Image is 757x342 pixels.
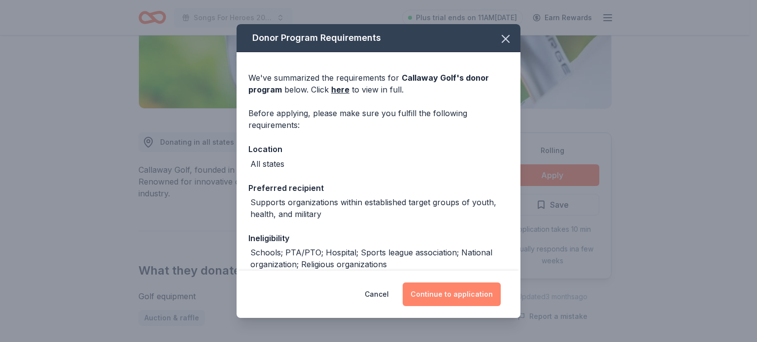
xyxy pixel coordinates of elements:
[250,247,509,270] div: Schools; PTA/PTO; Hospital; Sports league association; National organization; Religious organizat...
[248,232,509,245] div: Ineligibility
[250,158,284,170] div: All states
[248,72,509,95] div: We've summarized the requirements for below. Click to view in full.
[237,24,520,52] div: Donor Program Requirements
[248,107,509,131] div: Before applying, please make sure you fulfill the following requirements:
[248,143,509,155] div: Location
[403,282,501,306] button: Continue to application
[250,196,509,220] div: Supports organizations within established target groups of youth, health, and military
[365,282,389,306] button: Cancel
[331,84,349,95] a: here
[248,182,509,194] div: Preferred recipient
